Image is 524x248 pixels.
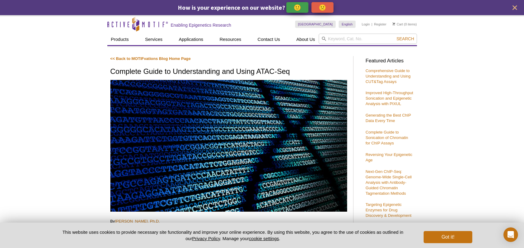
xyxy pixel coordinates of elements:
a: Improved High-Throughput Sonication and Epigenetic Analysis with PIXUL [366,91,413,106]
a: English [339,21,356,28]
span: Search [396,36,414,41]
span: How is your experience on our website? [178,4,285,11]
a: Login [362,22,370,26]
a: Targeting Epigenetic Enzymes for Drug Discovery & Development [366,202,412,218]
img: ATAC-Seq [110,80,347,212]
a: [GEOGRAPHIC_DATA] [295,21,336,28]
img: Your Cart [392,22,395,25]
a: Contact Us [254,34,284,45]
a: Applications [175,34,207,45]
button: Got it! [424,231,472,243]
a: Products [107,34,132,45]
input: Keyword, Cat. No. [319,34,417,44]
button: cookie settings [249,236,279,241]
a: Cart [392,22,403,26]
li: | [372,21,373,28]
button: close [511,4,519,12]
a: Register [374,22,386,26]
li: (0 items) [392,21,417,28]
a: Next-Gen ChIP-Seq: Genome-Wide Single-Cell Analysis with Antibody-Guided Chromatin Tagmentation M... [366,169,412,196]
a: Privacy Policy [192,236,220,241]
div: Open Intercom Messenger [503,227,518,242]
button: Search [395,36,416,41]
a: << Back to MOTIFvations Blog Home Page [110,56,191,61]
p: 🙁 [319,4,326,11]
a: Generating the Best ChIP Data Every Time [366,113,411,123]
a: Comprehensive Guide to Understanding and Using CUT&Tag Assays [366,68,411,84]
p: By [110,219,347,224]
a: Reversing Your Epigenetic Age [366,152,412,162]
a: Complete Guide to Sonication of Chromatin for ChIP Assays [366,130,408,145]
a: Resources [216,34,245,45]
a: About Us [293,34,319,45]
p: This website uses cookies to provide necessary site functionality and improve your online experie... [52,229,414,242]
a: Services [142,34,166,45]
h2: Enabling Epigenetics Research [171,22,231,28]
a: [PERSON_NAME], Ph.D. [115,219,160,223]
p: 🙂 [294,4,301,11]
h3: Featured Articles [366,58,414,64]
h1: Complete Guide to Understanding and Using ATAC-Seq [110,68,347,76]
